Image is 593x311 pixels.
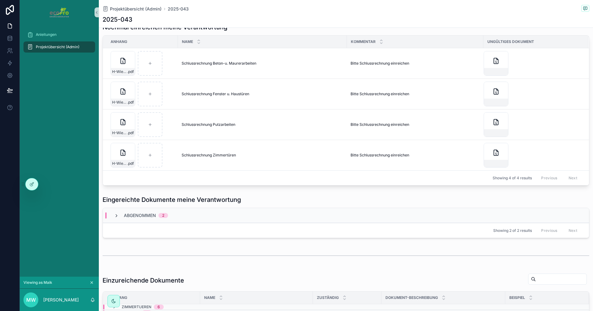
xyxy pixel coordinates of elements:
[182,153,236,158] span: Schlussrechnung Zimmertüren
[23,41,95,53] a: Projektübersicht (Admin)
[23,280,52,285] span: Viewing as Maik
[124,212,156,219] span: Abgenommen
[103,6,162,12] a: Projektübersicht (Admin)
[317,295,339,300] span: Zuständig
[20,25,99,61] div: scrollable content
[103,276,184,285] h1: Einzureichende Dokumente
[26,296,36,304] span: MW
[162,213,164,218] div: 2
[23,29,95,40] a: Anleitungen
[509,295,525,300] span: Beispiel
[351,39,376,44] span: Kommentar
[351,153,409,158] span: Bitte Schlussrechnung einreichen
[168,6,189,12] a: 2025-043
[158,305,160,309] div: 6
[204,295,215,300] span: Name
[493,228,532,233] span: Showing 2 of 2 results
[493,176,532,181] span: Showing 4 of 4 results
[351,61,409,66] span: Bitte Schlussrechnung einreichen
[112,100,127,105] span: H-Wiebusch_1-Abschlag-4_Rechnung
[103,15,132,24] h1: 2025-043
[112,130,127,135] span: H-Wiebusch_1-Abschlag-4_Rechnung
[351,122,409,127] span: Bitte Schlussrechnung einreichen
[111,39,127,44] span: Anhang
[385,295,438,300] span: Dokument-Beschreibung
[112,69,127,74] span: H-Wiebusch_1-Abschlag-4_Rechnung
[182,92,249,96] span: Schlussrechnung Fenster u. Haustüren
[36,45,79,49] span: Projektübersicht (Admin)
[127,69,134,74] span: .pdf
[50,7,69,17] img: App logo
[182,61,256,66] span: Schlussrechnung Beton-u. Maurerarbeiten
[43,297,79,303] p: [PERSON_NAME]
[122,305,151,309] span: Zimmertueren
[127,161,134,166] span: .pdf
[127,100,134,105] span: .pdf
[182,39,193,44] span: Name
[103,195,241,204] h1: Eingereichte Dokumente meine Verantwortung
[36,32,57,37] span: Anleitungen
[127,130,134,135] span: .pdf
[110,6,162,12] span: Projektübersicht (Admin)
[487,39,534,44] span: Ungültiges Dokument
[112,161,127,166] span: H-Wiebusch_1-Abschlag-4_Rechnung
[351,92,409,96] span: Bitte Schlussrechnung einreichen
[182,122,235,127] span: Schlussrechnung Putzarbeiten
